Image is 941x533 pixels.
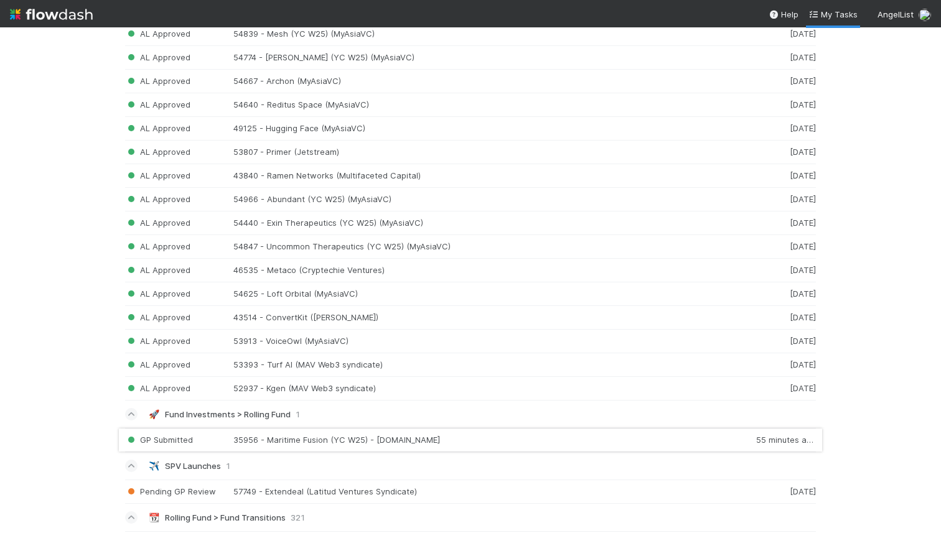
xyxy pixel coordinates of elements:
[808,8,858,21] a: My Tasks
[296,409,300,419] span: 1
[125,147,190,157] span: AL Approved
[741,100,816,110] div: [DATE]
[125,241,190,251] span: AL Approved
[291,512,305,522] span: 321
[149,410,159,419] span: 🚀
[125,312,190,322] span: AL Approved
[125,486,216,496] span: Pending GP Review
[125,100,190,109] span: AL Approved
[149,513,159,522] span: 📆
[149,461,159,471] span: ✈️
[741,218,816,228] div: [DATE]
[233,170,741,181] div: 43840 - Ramen Networks (Multifaceted Capital)
[741,123,816,134] div: [DATE]
[125,289,190,299] span: AL Approved
[233,336,741,346] div: 53913 - VoiceOwl (MyAsiaVC)
[741,359,816,370] div: [DATE]
[741,289,816,299] div: [DATE]
[741,76,816,86] div: [DATE]
[125,194,190,204] span: AL Approved
[233,265,741,276] div: 46535 - Metaco (Cryptechie Ventures)
[125,76,190,86] span: AL Approved
[233,486,741,497] div: 57749 - Extendeal (Latitud Ventures Syndicate)
[125,123,190,133] span: AL Approved
[125,170,190,180] span: AL Approved
[741,486,816,497] div: [DATE]
[741,265,816,276] div: [DATE]
[741,241,816,252] div: [DATE]
[165,512,286,522] span: Rolling Fund > Fund Transitions
[165,461,221,471] span: SPV Launches
[233,147,741,157] div: 53807 - Primer (Jetstream)
[741,29,816,39] div: [DATE]
[165,409,291,419] span: Fund Investments > Rolling Fund
[125,265,190,275] span: AL Approved
[741,52,816,63] div: [DATE]
[233,100,741,110] div: 54640 - Reditus Space (MyAsiaVC)
[878,9,914,19] span: AngelList
[233,76,741,86] div: 54667 - Archon (MyAsiaVC)
[125,336,190,346] span: AL Approved
[741,312,816,323] div: [DATE]
[233,29,741,39] div: 54839 - Mesh (YC W25) (MyAsiaVC)
[233,383,741,394] div: 52937 - Kgen (MAV Web3 syndicate)
[233,123,741,134] div: 49125 - Hugging Face (MyAsiaVC)
[919,9,931,21] img: avatar_0a9e60f7-03da-485c-bb15-a40c44fcec20.png
[741,147,816,157] div: [DATE]
[233,52,741,63] div: 54774 - [PERSON_NAME] (YC W25) (MyAsiaVC)
[125,218,190,228] span: AL Approved
[769,8,798,21] div: Help
[233,289,741,299] div: 54625 - Loft Orbital (MyAsiaVC)
[125,359,190,369] span: AL Approved
[125,383,190,393] span: AL Approved
[808,9,858,19] span: My Tasks
[125,52,190,62] span: AL Approved
[741,170,816,181] div: [DATE]
[741,383,816,394] div: [DATE]
[125,29,190,39] span: AL Approved
[741,336,816,346] div: [DATE]
[233,241,741,252] div: 54847 - Uncommon Therapeutics (YC W25) (MyAsiaVC)
[233,194,741,205] div: 54966 - Abundant (YC W25) (MyAsiaVC)
[233,359,741,370] div: 53393 - Turf AI (MAV Web3 syndicate)
[233,218,741,228] div: 54440 - Exin Therapeutics (YC W25) (MyAsiaVC)
[741,194,816,205] div: [DATE]
[233,312,741,323] div: 43514 - ConvertKit ([PERSON_NAME])
[226,461,230,471] span: 1
[10,4,93,25] img: logo-inverted-e16ddd16eac7371096b0.svg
